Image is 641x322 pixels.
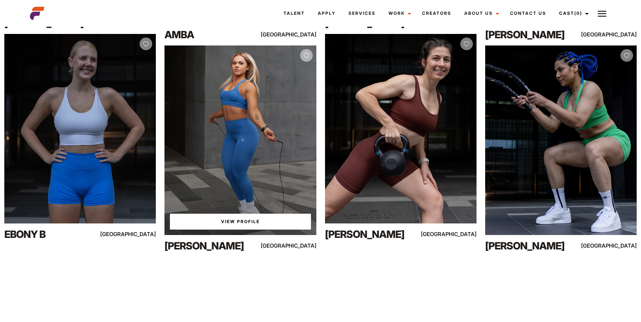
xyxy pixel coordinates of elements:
[504,4,553,23] a: Contact Us
[485,27,576,42] div: [PERSON_NAME]
[170,214,311,230] a: View Sophie H'sProfile
[271,30,316,39] div: [GEOGRAPHIC_DATA]
[598,9,606,18] img: Burger icon
[4,227,95,241] div: Ebony B
[591,241,637,250] div: [GEOGRAPHIC_DATA]
[574,10,582,16] span: (0)
[277,4,311,23] a: Talent
[431,230,477,239] div: [GEOGRAPHIC_DATA]
[591,30,637,39] div: [GEOGRAPHIC_DATA]
[271,241,316,250] div: [GEOGRAPHIC_DATA]
[342,4,382,23] a: Services
[110,230,156,239] div: [GEOGRAPHIC_DATA]
[164,27,255,42] div: Amba
[416,4,458,23] a: Creators
[311,4,342,23] a: Apply
[164,239,255,253] div: [PERSON_NAME]
[325,227,416,241] div: [PERSON_NAME]
[553,4,593,23] a: Cast(0)
[458,4,504,23] a: About Us
[382,4,416,23] a: Work
[485,239,576,253] div: [PERSON_NAME]
[30,6,44,21] img: cropped-aefm-brand-fav-22-square.png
